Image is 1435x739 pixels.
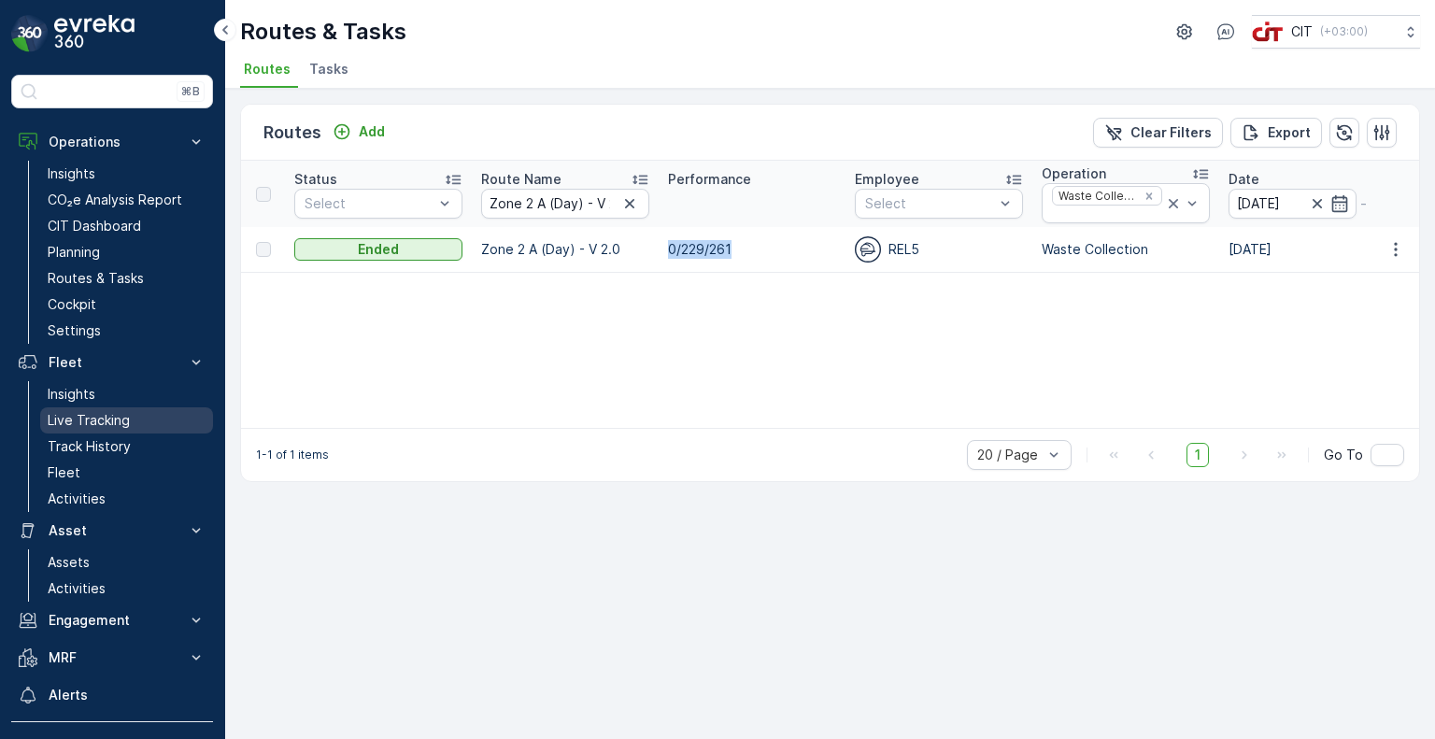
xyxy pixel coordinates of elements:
[40,187,213,213] a: CO₂e Analysis Report
[40,213,213,239] a: CIT Dashboard
[1268,123,1311,142] p: Export
[481,189,649,219] input: Search
[1320,24,1368,39] p: ( +03:00 )
[481,240,649,259] p: Zone 2 A (Day) - V 2.0
[40,381,213,407] a: Insights
[263,120,321,146] p: Routes
[48,295,96,314] p: Cockpit
[40,291,213,318] a: Cockpit
[1130,123,1212,142] p: Clear Filters
[11,676,213,714] a: Alerts
[40,433,213,460] a: Track History
[1139,189,1159,204] div: Remove Waste Collection
[48,217,141,235] p: CIT Dashboard
[1252,21,1284,42] img: cit-logo_pOk6rL0.png
[48,437,131,456] p: Track History
[48,269,144,288] p: Routes & Tasks
[1229,189,1357,219] input: dd/mm/yyyy
[49,611,176,630] p: Engagement
[49,648,176,667] p: MRF
[1252,15,1420,49] button: CIT(+03:00)
[11,123,213,161] button: Operations
[49,521,176,540] p: Asset
[48,243,100,262] p: Planning
[11,602,213,639] button: Engagement
[48,411,130,430] p: Live Tracking
[40,407,213,433] a: Live Tracking
[865,194,994,213] p: Select
[40,161,213,187] a: Insights
[1360,192,1367,215] p: -
[359,122,385,141] p: Add
[481,170,561,189] p: Route Name
[11,15,49,52] img: logo
[40,318,213,344] a: Settings
[1093,118,1223,148] button: Clear Filters
[48,164,95,183] p: Insights
[48,321,101,340] p: Settings
[11,639,213,676] button: MRF
[294,238,462,261] button: Ended
[1042,240,1210,259] p: Waste Collection
[668,240,836,259] p: 0/229/261
[40,265,213,291] a: Routes & Tasks
[325,121,392,143] button: Add
[1324,446,1363,464] span: Go To
[1053,187,1138,205] div: Waste Collection
[668,170,751,189] p: Performance
[11,512,213,549] button: Asset
[1042,164,1106,183] p: Operation
[40,486,213,512] a: Activities
[40,460,213,486] a: Fleet
[48,191,182,209] p: CO₂e Analysis Report
[855,236,1023,263] div: REL5
[48,553,90,572] p: Assets
[244,60,291,78] span: Routes
[309,60,348,78] span: Tasks
[48,463,80,482] p: Fleet
[358,240,399,259] p: Ended
[40,576,213,602] a: Activities
[1291,22,1313,41] p: CIT
[855,170,919,189] p: Employee
[1230,118,1322,148] button: Export
[48,385,95,404] p: Insights
[256,448,329,462] p: 1-1 of 1 items
[11,344,213,381] button: Fleet
[49,133,176,151] p: Operations
[181,84,200,99] p: ⌘B
[256,242,271,257] div: Toggle Row Selected
[48,490,106,508] p: Activities
[305,194,433,213] p: Select
[49,686,206,704] p: Alerts
[294,170,337,189] p: Status
[855,236,881,263] img: svg%3e
[40,549,213,576] a: Assets
[40,239,213,265] a: Planning
[240,17,406,47] p: Routes & Tasks
[49,353,176,372] p: Fleet
[1186,443,1209,467] span: 1
[1229,170,1259,189] p: Date
[48,579,106,598] p: Activities
[54,15,135,52] img: logo_dark-DEwI_e13.png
